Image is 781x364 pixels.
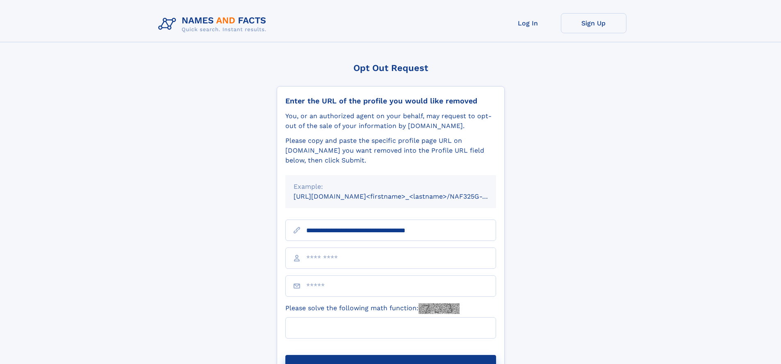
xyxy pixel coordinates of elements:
small: [URL][DOMAIN_NAME]<firstname>_<lastname>/NAF325G-xxxxxxxx [294,192,512,200]
label: Please solve the following math function: [285,303,460,314]
div: Please copy and paste the specific profile page URL on [DOMAIN_NAME] you want removed into the Pr... [285,136,496,165]
a: Sign Up [561,13,626,33]
div: Enter the URL of the profile you would like removed [285,96,496,105]
img: Logo Names and Facts [155,13,273,35]
div: You, or an authorized agent on your behalf, may request to opt-out of the sale of your informatio... [285,111,496,131]
a: Log In [495,13,561,33]
div: Example: [294,182,488,192]
div: Opt Out Request [277,63,505,73]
